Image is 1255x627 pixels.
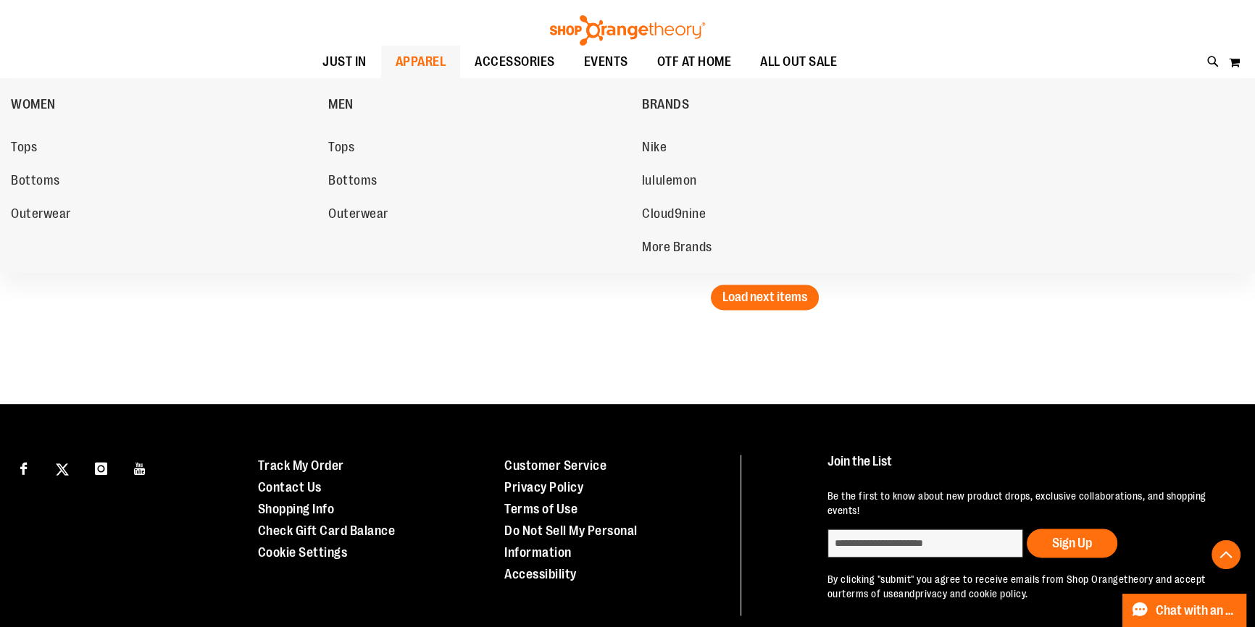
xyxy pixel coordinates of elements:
h4: Join the List [827,455,1224,481]
button: Back To Top [1212,540,1241,569]
a: terms of use [842,588,898,599]
span: Outerwear [328,206,388,224]
span: Load next items [722,290,807,304]
a: Visit our X page [50,455,75,480]
span: OTF AT HOME [657,46,732,78]
a: Customer Service [504,458,606,473]
a: Contact Us [258,480,322,495]
a: Visit our Youtube page [128,455,153,480]
span: Cloud9nine [642,206,706,224]
button: Chat with an Expert [1122,594,1247,627]
span: Chat with an Expert [1156,604,1238,618]
span: BRANDS [642,97,689,115]
span: More Brands [642,240,712,258]
a: Check Gift Card Balance [258,523,396,538]
span: JUST IN [322,46,367,78]
span: Tops [328,140,354,158]
span: Tops [11,140,37,158]
span: Nike [642,140,667,158]
a: Privacy Policy [504,480,583,495]
span: EVENTS [584,46,628,78]
p: Be the first to know about new product drops, exclusive collaborations, and shopping events! [827,489,1224,518]
span: APPAREL [396,46,446,78]
a: Visit our Facebook page [11,455,36,480]
a: Track My Order [258,458,344,473]
span: Sign Up [1052,536,1092,550]
button: Load next items [711,285,819,310]
a: privacy and cookie policy. [915,588,1028,599]
button: Sign Up [1027,529,1117,557]
span: Bottoms [11,173,60,191]
span: lululemon [642,173,697,191]
span: ACCESSORIES [475,46,555,78]
a: Shopping Info [258,502,335,516]
a: Do Not Sell My Personal Information [504,523,638,560]
span: Outerwear [11,206,71,224]
p: By clicking "submit" you agree to receive emails from Shop Orangetheory and accept our and [827,572,1224,601]
a: Terms of Use [504,502,578,516]
input: enter email [827,529,1023,557]
img: Twitter [56,463,69,476]
a: Visit our Instagram page [88,455,114,480]
span: Bottoms [328,173,378,191]
a: Cookie Settings [258,545,348,560]
span: WOMEN [11,97,56,115]
a: Accessibility [504,567,577,581]
span: MEN [328,97,354,115]
span: ALL OUT SALE [760,46,837,78]
img: Shop Orangetheory [548,15,707,46]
